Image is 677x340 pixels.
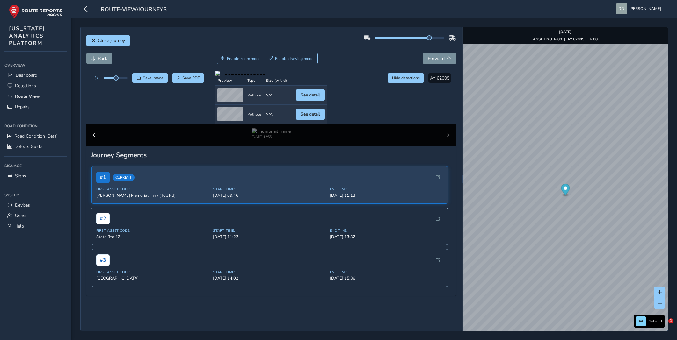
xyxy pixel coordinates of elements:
[96,193,209,198] span: [PERSON_NAME] Memorial Hwy (Toll Rd)
[245,86,264,105] td: Pothole
[14,144,42,150] span: Defects Guide
[428,55,445,61] span: Forward
[15,213,26,219] span: Users
[213,187,326,192] span: Start Time:
[4,221,67,231] a: Help
[561,184,570,197] div: Map marker
[4,91,67,102] a: Route View
[113,174,135,181] span: Current
[616,3,627,14] img: diamond-layout
[96,234,209,240] span: State Rte 47
[15,202,30,208] span: Devices
[101,5,167,14] span: route-view/journeys
[655,318,671,334] iframe: Intercom live chat
[264,86,289,105] td: N/A
[213,234,326,240] span: [DATE] 11:22
[15,93,40,99] span: Route View
[559,29,571,34] strong: [DATE]
[15,173,26,179] span: Signs
[96,187,209,192] span: First Asset Code:
[616,3,663,14] button: [PERSON_NAME]
[4,102,67,112] a: Repairs
[330,193,443,198] span: [DATE] 11:13
[96,213,110,224] span: # 2
[213,275,326,281] span: [DATE] 14:02
[143,75,164,81] span: Save image
[96,254,110,266] span: # 3
[245,105,264,124] td: Pothole
[213,228,326,233] span: Start Time:
[227,56,261,61] span: Enable zoom mode
[330,275,443,281] span: [DATE] 15:36
[16,72,37,78] span: Dashboard
[86,35,130,46] button: Close journey
[14,223,24,229] span: Help
[4,161,67,171] div: Signage
[14,133,58,139] span: Road Condition (Beta)
[533,37,562,42] strong: ASSET NO. I- 88
[252,134,291,139] div: [DATE] 12:55
[132,73,168,83] button: Save
[423,53,456,64] button: Forward
[388,73,424,83] button: Hide detections
[330,187,443,192] span: End Time:
[15,83,36,89] span: Detections
[4,141,67,152] a: Defects Guide
[217,53,265,64] button: Zoom
[86,53,112,64] button: Back
[265,53,318,64] button: Draw
[275,56,314,61] span: Enable drawing mode
[533,37,598,42] div: | |
[296,109,325,120] button: See detail
[330,228,443,233] span: End Time:
[330,234,443,240] span: [DATE] 13:32
[4,171,67,181] a: Signs
[590,37,598,42] strong: I- 88
[301,92,320,98] span: See detail
[4,81,67,91] a: Detections
[98,55,107,61] span: Back
[96,275,209,281] span: [GEOGRAPHIC_DATA]
[252,128,291,134] img: Thumbnail frame
[330,270,443,274] span: End Time:
[9,25,45,47] span: [US_STATE] ANALYTICS PLATFORM
[4,131,67,141] a: Road Condition (Beta)
[668,318,673,323] span: 1
[392,75,420,81] span: Hide detections
[4,190,67,200] div: System
[430,75,449,81] span: AY 62005
[4,210,67,221] a: Users
[96,270,209,274] span: First Asset Code:
[96,228,209,233] span: First Asset Code:
[4,60,67,70] div: Overview
[264,105,289,124] td: N/A
[9,4,62,19] img: rr logo
[172,73,204,83] button: PDF
[98,38,125,44] span: Close journey
[4,200,67,210] a: Devices
[91,151,452,159] div: Journey Segments
[4,70,67,81] a: Dashboard
[213,193,326,198] span: [DATE] 09:46
[301,111,320,117] span: See detail
[15,104,30,110] span: Repairs
[296,89,325,101] button: See detail
[182,75,200,81] span: Save PDF
[648,319,663,324] span: Network
[629,3,661,14] span: [PERSON_NAME]
[96,172,110,183] span: # 1
[213,270,326,274] span: Start Time:
[567,37,584,42] strong: AY 62005
[4,121,67,131] div: Road Condition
